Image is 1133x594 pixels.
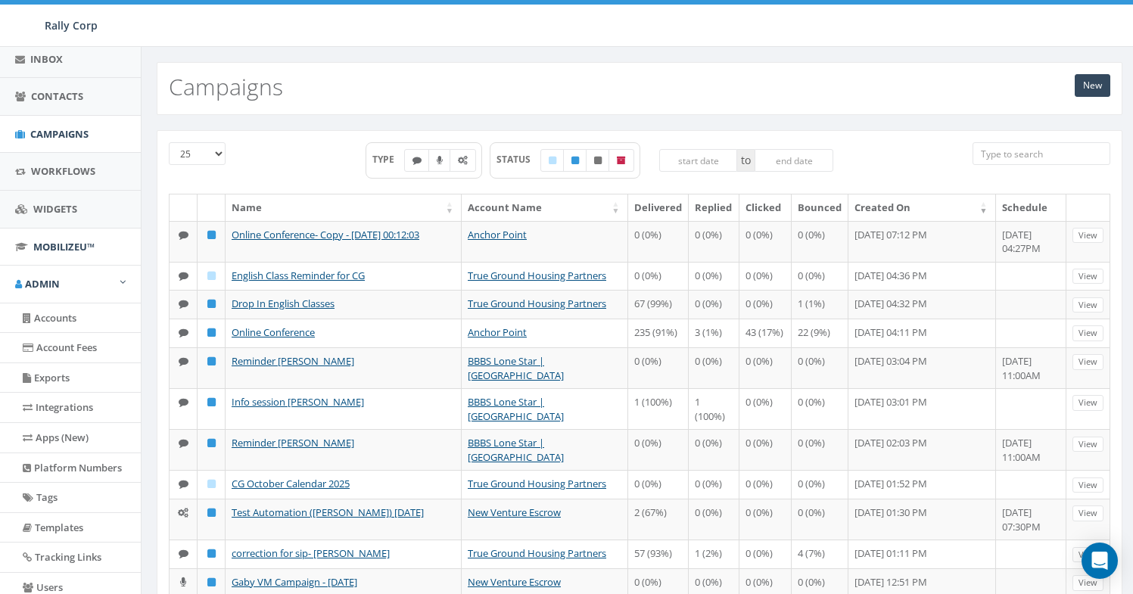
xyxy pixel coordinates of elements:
[737,149,755,172] span: to
[628,499,689,540] td: 2 (67%)
[628,388,689,429] td: 1 (100%)
[792,540,848,568] td: 4 (7%)
[739,221,792,262] td: 0 (0%)
[207,549,216,558] i: Published
[739,499,792,540] td: 0 (0%)
[468,354,564,382] a: BBBS Lone Star | [GEOGRAPHIC_DATA]
[207,508,216,518] i: Published
[792,290,848,319] td: 1 (1%)
[450,149,476,172] label: Automated Message
[848,429,996,470] td: [DATE] 02:03 PM
[468,546,606,560] a: True Ground Housing Partners
[207,356,216,366] i: Published
[179,230,188,240] i: Text SMS
[33,240,95,253] span: MobilizeU™
[1075,74,1110,97] a: New
[207,328,216,337] i: Published
[848,221,996,262] td: [DATE] 07:12 PM
[207,397,216,407] i: Published
[232,546,390,560] a: correction for sip- [PERSON_NAME]
[996,221,1067,262] td: [DATE] 04:27PM
[689,194,739,221] th: Replied
[996,194,1067,221] th: Schedule
[33,202,77,216] span: Widgets
[739,319,792,347] td: 43 (17%)
[1072,575,1103,591] a: View
[1072,354,1103,370] a: View
[586,149,610,172] label: Unpublished
[848,470,996,499] td: [DATE] 01:52 PM
[594,156,602,165] i: Unpublished
[232,436,354,449] a: Reminder [PERSON_NAME]
[739,540,792,568] td: 0 (0%)
[468,477,606,490] a: True Ground Housing Partners
[179,479,188,489] i: Text SMS
[659,149,738,172] input: start date
[549,156,556,165] i: Draft
[232,395,364,409] a: Info session [PERSON_NAME]
[179,397,188,407] i: Text SMS
[1072,547,1103,563] a: View
[232,505,424,519] a: Test Automation ([PERSON_NAME]) [DATE]
[232,228,419,241] a: Online Conference- Copy - [DATE] 00:12:03
[412,156,422,165] i: Text SMS
[468,297,606,310] a: True Ground Housing Partners
[755,149,833,172] input: end date
[428,149,451,172] label: Ringless Voice Mail
[468,436,564,464] a: BBBS Lone Star | [GEOGRAPHIC_DATA]
[1082,543,1118,579] div: Open Intercom Messenger
[628,540,689,568] td: 57 (93%)
[973,142,1110,165] input: Type to search
[30,127,89,141] span: Campaigns
[179,271,188,281] i: Text SMS
[1072,505,1103,521] a: View
[1072,395,1103,411] a: View
[31,89,83,103] span: Contacts
[1072,228,1103,244] a: View
[689,319,739,347] td: 3 (1%)
[207,230,216,240] i: Published
[571,156,579,165] i: Published
[232,297,335,310] a: Drop In English Classes
[179,299,188,309] i: Text SMS
[689,388,739,429] td: 1 (100%)
[689,429,739,470] td: 0 (0%)
[792,470,848,499] td: 0 (0%)
[739,290,792,319] td: 0 (0%)
[496,153,541,166] span: STATUS
[689,347,739,388] td: 0 (0%)
[169,74,283,99] h2: Campaigns
[1072,297,1103,313] a: View
[739,470,792,499] td: 0 (0%)
[232,269,365,282] a: English Class Reminder for CG
[25,277,60,291] span: Admin
[468,505,561,519] a: New Venture Escrow
[468,395,564,423] a: BBBS Lone Star | [GEOGRAPHIC_DATA]
[848,290,996,319] td: [DATE] 04:32 PM
[689,262,739,291] td: 0 (0%)
[996,429,1067,470] td: [DATE] 11:00AM
[226,194,462,221] th: Name: activate to sort column ascending
[232,325,315,339] a: Online Conference
[179,328,188,337] i: Text SMS
[178,508,188,518] i: Automated Message
[468,228,527,241] a: Anchor Point
[45,18,98,33] span: Rally Corp
[628,262,689,291] td: 0 (0%)
[739,347,792,388] td: 0 (0%)
[1072,269,1103,285] a: View
[739,262,792,291] td: 0 (0%)
[462,194,628,221] th: Account Name: activate to sort column ascending
[179,356,188,366] i: Text SMS
[207,299,216,309] i: Published
[739,194,792,221] th: Clicked
[739,388,792,429] td: 0 (0%)
[792,319,848,347] td: 22 (9%)
[468,575,561,589] a: New Venture Escrow
[689,499,739,540] td: 0 (0%)
[628,319,689,347] td: 235 (91%)
[1072,325,1103,341] a: View
[628,194,689,221] th: Delivered
[563,149,587,172] label: Published
[848,388,996,429] td: [DATE] 03:01 PM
